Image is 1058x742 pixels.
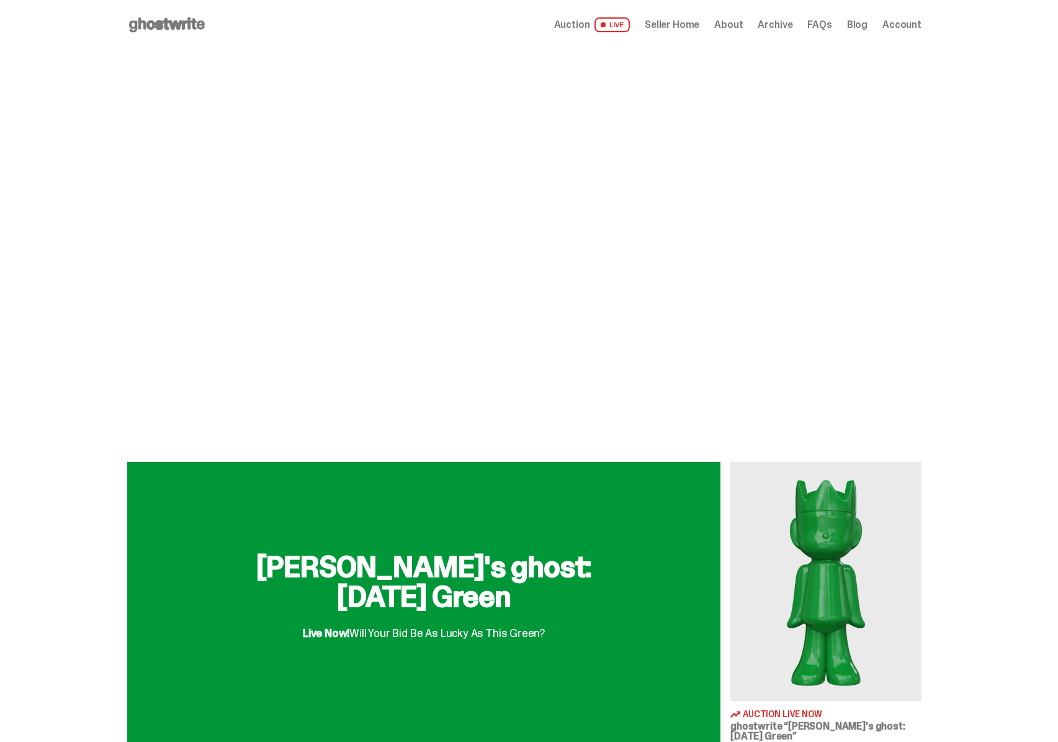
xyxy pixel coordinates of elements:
span: Auction [554,20,590,30]
a: FAQs [807,20,832,30]
a: Archive [758,20,792,30]
span: Auction Live Now [743,710,822,718]
a: About [714,20,743,30]
img: Schrödinger's ghost: Sunday Green [730,462,921,701]
h2: [PERSON_NAME]'s ghost: [DATE] Green [225,552,622,612]
span: LIVE [594,17,630,32]
div: Will Your Bid Be As Lucky As This Green? [303,617,545,639]
a: Account [882,20,921,30]
a: Auction LIVE [554,17,630,32]
a: Blog [847,20,867,30]
span: Live Now! [303,626,349,641]
a: Seller Home [645,20,699,30]
h3: ghostwrite “[PERSON_NAME]'s ghost: [DATE] Green” [730,722,921,741]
